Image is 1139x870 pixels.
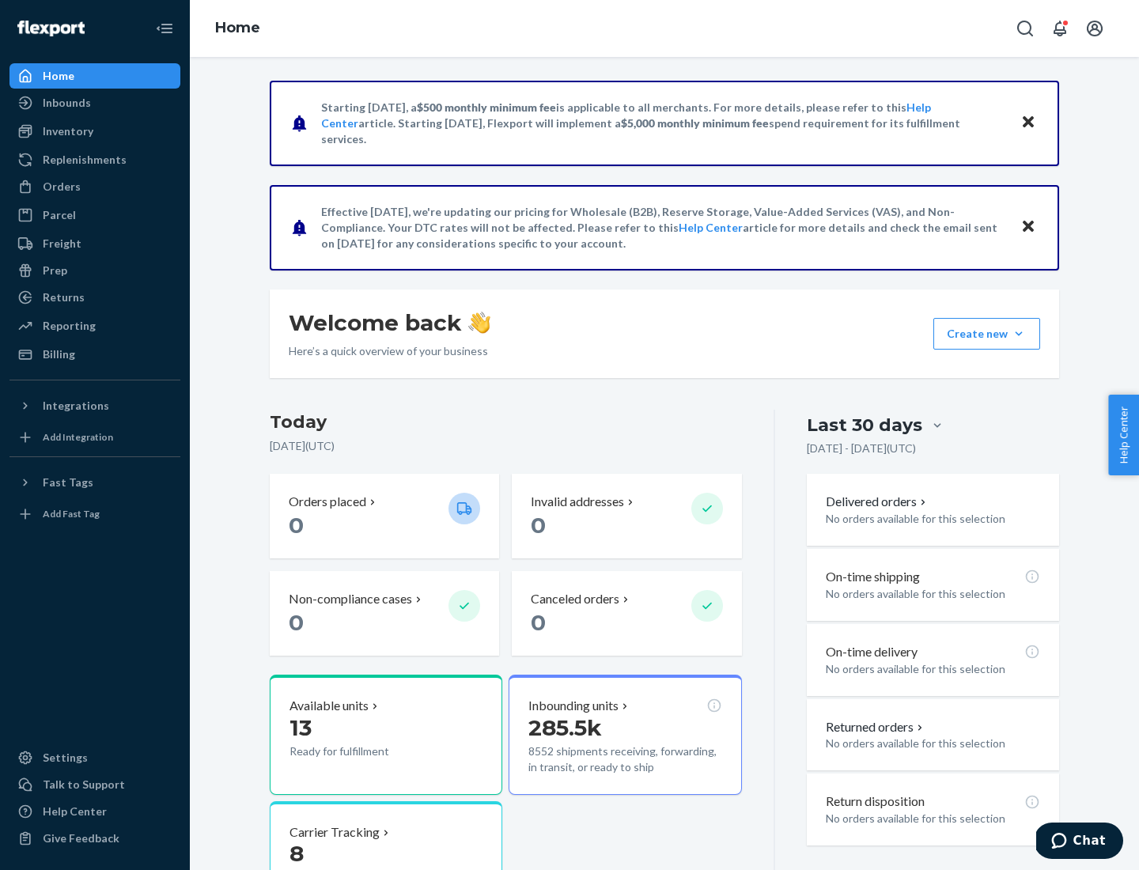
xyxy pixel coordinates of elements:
button: Orders placed 0 [270,474,499,558]
button: Open Search Box [1009,13,1041,44]
p: Starting [DATE], a is applicable to all merchants. For more details, please refer to this article... [321,100,1005,147]
p: No orders available for this selection [826,736,1040,751]
div: Freight [43,236,81,252]
a: Home [215,19,260,36]
a: Billing [9,342,180,367]
button: Invalid addresses 0 [512,474,741,558]
button: Create new [933,318,1040,350]
span: $500 monthly minimum fee [417,100,556,114]
div: Talk to Support [43,777,125,792]
a: Returns [9,285,180,310]
button: Available units13Ready for fulfillment [270,675,502,795]
a: Prep [9,258,180,283]
button: Open notifications [1044,13,1076,44]
h3: Today [270,410,742,435]
a: Parcel [9,202,180,228]
span: 8 [289,840,304,867]
img: Flexport logo [17,21,85,36]
p: No orders available for this selection [826,811,1040,826]
button: Inbounding units285.5k8552 shipments receiving, forwarding, in transit, or ready to ship [509,675,741,795]
button: Non-compliance cases 0 [270,571,499,656]
div: Parcel [43,207,76,223]
span: 285.5k [528,714,602,741]
a: Add Fast Tag [9,501,180,527]
a: Inbounds [9,90,180,115]
p: Non-compliance cases [289,590,412,608]
div: Home [43,68,74,84]
div: Last 30 days [807,413,922,437]
span: 0 [531,609,546,636]
p: Ready for fulfillment [289,743,436,759]
a: Help Center [679,221,743,234]
p: [DATE] - [DATE] ( UTC ) [807,441,916,456]
button: Delivered orders [826,493,929,511]
p: No orders available for this selection [826,661,1040,677]
button: Fast Tags [9,470,180,495]
p: 8552 shipments receiving, forwarding, in transit, or ready to ship [528,743,721,775]
p: Canceled orders [531,590,619,608]
div: Inventory [43,123,93,139]
div: Prep [43,263,67,278]
button: Give Feedback [9,826,180,851]
p: Effective [DATE], we're updating our pricing for Wholesale (B2B), Reserve Storage, Value-Added Se... [321,204,1005,252]
button: Close [1018,216,1039,239]
h1: Welcome back [289,308,490,337]
a: Freight [9,231,180,256]
a: Help Center [9,799,180,824]
a: Home [9,63,180,89]
a: Add Integration [9,425,180,450]
div: Give Feedback [43,830,119,846]
button: Help Center [1108,395,1139,475]
button: Integrations [9,393,180,418]
a: Replenishments [9,147,180,172]
div: Orders [43,179,81,195]
iframe: Opens a widget where you can chat to one of our agents [1036,823,1123,862]
button: Close Navigation [149,13,180,44]
div: Reporting [43,318,96,334]
div: Billing [43,346,75,362]
div: Integrations [43,398,109,414]
div: Returns [43,289,85,305]
ol: breadcrumbs [202,6,273,51]
p: No orders available for this selection [826,511,1040,527]
p: Inbounding units [528,697,619,715]
a: Reporting [9,313,180,339]
a: Orders [9,174,180,199]
p: Carrier Tracking [289,823,380,842]
img: hand-wave emoji [468,312,490,334]
p: Return disposition [826,792,925,811]
span: 0 [531,512,546,539]
p: No orders available for this selection [826,586,1040,602]
div: Add Integration [43,430,113,444]
p: Available units [289,697,369,715]
p: Invalid addresses [531,493,624,511]
div: Settings [43,750,88,766]
a: Inventory [9,119,180,144]
p: [DATE] ( UTC ) [270,438,742,454]
div: Help Center [43,804,107,819]
button: Close [1018,112,1039,134]
span: $5,000 monthly minimum fee [621,116,769,130]
span: 13 [289,714,312,741]
button: Open account menu [1079,13,1111,44]
a: Settings [9,745,180,770]
div: Add Fast Tag [43,507,100,520]
div: Fast Tags [43,475,93,490]
div: Replenishments [43,152,127,168]
div: Inbounds [43,95,91,111]
p: Orders placed [289,493,366,511]
button: Talk to Support [9,772,180,797]
button: Returned orders [826,718,926,736]
p: On-time shipping [826,568,920,586]
p: Here’s a quick overview of your business [289,343,490,359]
button: Canceled orders 0 [512,571,741,656]
p: On-time delivery [826,643,918,661]
span: 0 [289,609,304,636]
span: 0 [289,512,304,539]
